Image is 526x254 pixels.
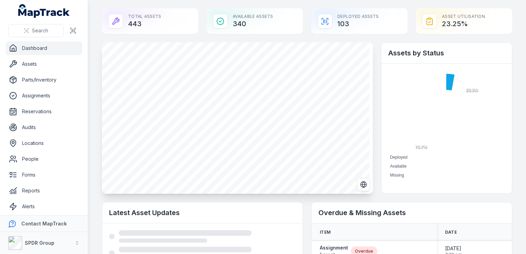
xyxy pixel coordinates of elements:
[6,89,82,103] a: Assignments
[6,73,82,87] a: Parts/Inventory
[18,4,70,18] a: MapTrack
[32,27,48,34] span: Search
[8,24,64,37] button: Search
[390,173,404,178] span: Missing
[445,245,462,252] span: [DATE]
[6,105,82,118] a: Reservations
[320,244,348,251] strong: Assignment
[357,178,370,191] button: Switch to Satellite View
[25,240,54,246] strong: SPDR Group
[320,230,330,235] span: Item
[445,230,457,235] span: Date
[6,152,82,166] a: People
[390,155,408,160] span: Deployed
[318,208,505,218] h2: Overdue & Missing Assets
[390,164,407,169] span: Available
[6,200,82,213] a: Alerts
[6,168,82,182] a: Forms
[6,120,82,134] a: Audits
[102,42,369,194] canvas: Map
[21,221,67,226] strong: Contact MapTrack
[388,48,505,58] h2: Assets by Status
[6,41,82,55] a: Dashboard
[6,57,82,71] a: Assets
[109,208,296,218] h2: Latest Asset Updates
[6,184,82,198] a: Reports
[6,136,82,150] a: Locations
